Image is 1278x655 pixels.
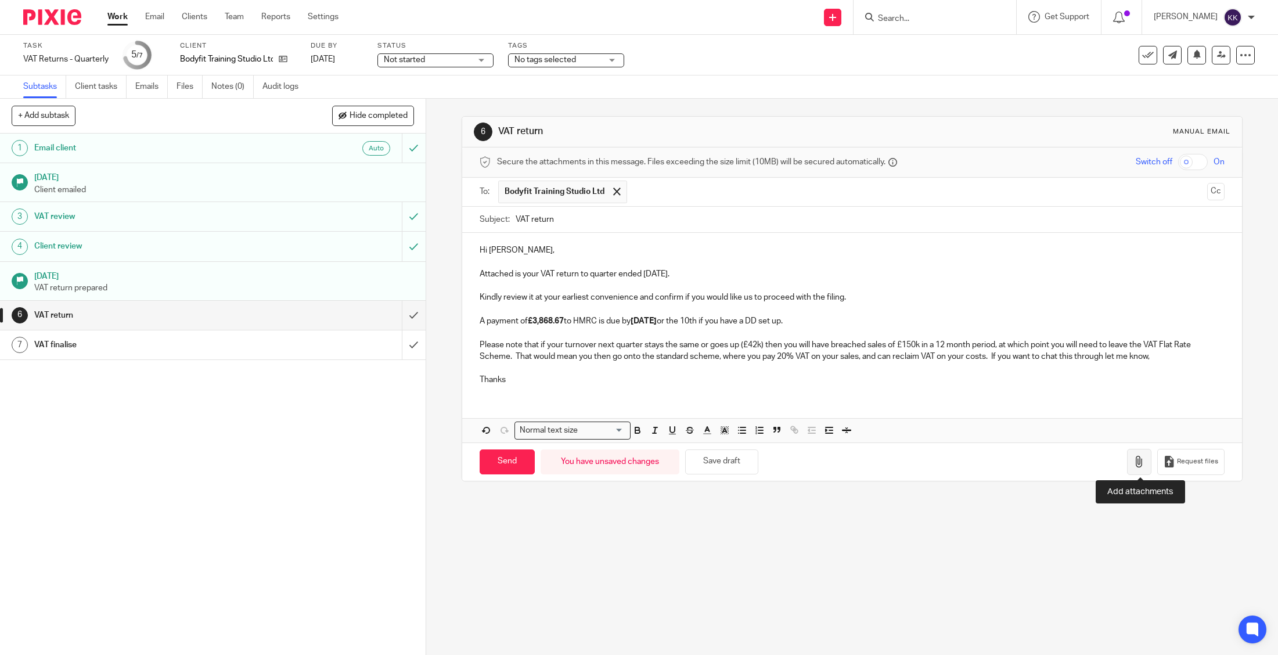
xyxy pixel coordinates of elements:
div: Auto [362,141,390,156]
label: Task [23,41,109,51]
h1: Client review [34,237,272,255]
a: Notes (0) [211,75,254,98]
p: Bodyfit Training Studio Ltd [180,53,273,65]
span: No tags selected [514,56,576,64]
small: /7 [136,52,143,59]
input: Search for option [582,424,624,437]
div: 6 [12,307,28,323]
button: Cc [1207,183,1225,200]
span: Secure the attachments in this message. Files exceeding the size limit (10MB) will be secured aut... [497,156,885,168]
span: Normal text size [517,424,581,437]
strong: £3,868.67 [528,317,564,325]
p: Hi [PERSON_NAME], [480,244,1225,256]
p: VAT return prepared [34,282,414,294]
h1: Email client [34,139,272,157]
span: On [1214,156,1225,168]
button: Hide completed [332,106,414,125]
label: Subject: [480,214,510,225]
label: Status [377,41,494,51]
h1: VAT return [34,307,272,324]
img: svg%3E [1223,8,1242,27]
h1: VAT return [498,125,877,138]
input: Send [480,449,535,474]
span: Bodyfit Training Studio Ltd [505,186,604,197]
p: A payment of to HMRC is due by or the 10th if you have a DD set up. [480,315,1225,327]
a: Audit logs [262,75,307,98]
div: Manual email [1173,127,1230,136]
div: Search for option [514,422,631,440]
img: Pixie [23,9,81,25]
span: Request files [1177,457,1218,466]
div: 3 [12,208,28,225]
a: Settings [308,11,339,23]
button: Request files [1157,449,1225,475]
p: Please note that if your turnover next quarter stays the same or goes up (£42k) then you will hav... [480,339,1225,363]
h1: VAT review [34,208,272,225]
h1: [DATE] [34,169,414,183]
div: 7 [12,337,28,353]
a: Work [107,11,128,23]
h1: VAT finalise [34,336,272,354]
span: Switch off [1136,156,1172,168]
input: Search [877,14,981,24]
a: Clients [182,11,207,23]
a: Team [225,11,244,23]
p: [PERSON_NAME] [1154,11,1218,23]
a: Subtasks [23,75,66,98]
a: Email [145,11,164,23]
label: Client [180,41,296,51]
div: 6 [474,123,492,141]
label: Due by [311,41,363,51]
label: Tags [508,41,624,51]
span: [DATE] [311,55,335,63]
p: Client emailed [34,184,414,196]
h1: [DATE] [34,268,414,282]
label: To: [480,186,492,197]
div: VAT Returns - Quarterly [23,53,109,65]
p: Attached is your VAT return to quarter ended [DATE]. [480,268,1225,280]
span: Hide completed [350,111,408,121]
div: 4 [12,239,28,255]
p: Kindly review it at your earliest convenience and confirm if you would like us to proceed with th... [480,291,1225,303]
span: Get Support [1045,13,1089,21]
strong: [DATE] [631,317,657,325]
a: Reports [261,11,290,23]
div: 5 [131,48,143,62]
button: + Add subtask [12,106,75,125]
a: Files [177,75,203,98]
a: Client tasks [75,75,127,98]
div: 1 [12,140,28,156]
span: Not started [384,56,425,64]
div: You have unsaved changes [541,449,679,474]
a: Emails [135,75,168,98]
button: Save draft [685,449,758,474]
p: Thanks [480,374,1225,386]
